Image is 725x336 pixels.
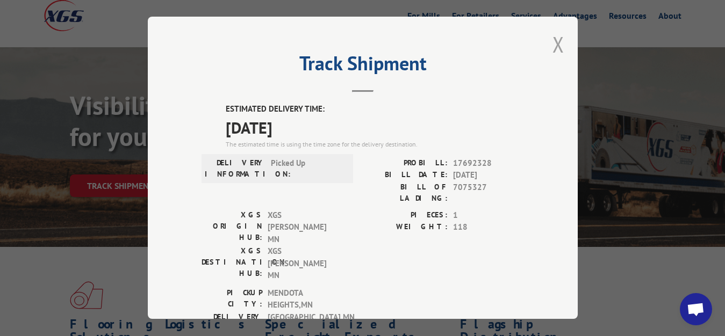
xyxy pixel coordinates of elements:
label: PROBILL: [363,157,448,170]
span: 17692328 [453,157,524,170]
label: PICKUP CITY: [202,287,262,311]
span: 1 [453,209,524,222]
label: DELIVERY INFORMATION: [205,157,265,180]
label: XGS ORIGIN HUB: [202,209,262,246]
label: BILL DATE: [363,169,448,181]
div: Open chat [680,293,712,325]
h2: Track Shipment [202,56,524,76]
button: Close modal [552,30,564,59]
label: BILL OF LADING: [363,181,448,204]
span: XGS [PERSON_NAME] MN [268,245,340,282]
span: Picked Up [271,157,343,180]
span: 118 [453,221,524,233]
label: XGS DESTINATION HUB: [202,245,262,282]
label: WEIGHT: [363,221,448,233]
span: MENDOTA HEIGHTS , MN [268,287,340,311]
label: ESTIMATED DELIVERY TIME: [226,103,524,115]
span: [DATE] [226,115,524,140]
span: [GEOGRAPHIC_DATA] , MN [268,311,340,334]
label: PIECES: [363,209,448,222]
span: XGS [PERSON_NAME] MN [268,209,340,246]
label: DELIVERY CITY: [202,311,262,334]
span: 7075327 [453,181,524,204]
span: [DATE] [453,169,524,181]
div: The estimated time is using the time zone for the delivery destination. [226,140,524,149]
